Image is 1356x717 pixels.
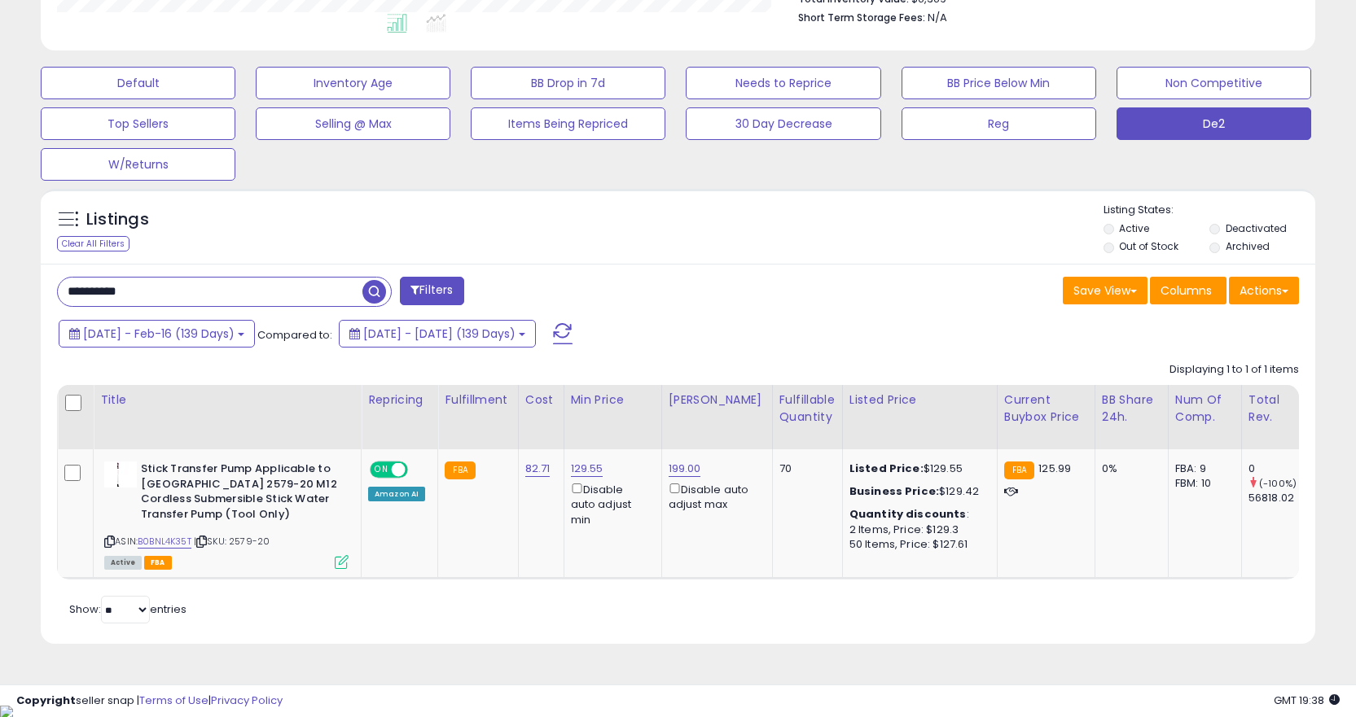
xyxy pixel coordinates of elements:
[1226,221,1287,235] label: Deactivated
[1175,476,1229,491] div: FBM: 10
[1119,239,1178,253] label: Out of Stock
[400,277,463,305] button: Filters
[1063,277,1148,304] button: Save View
[445,461,475,479] small: FBA
[100,391,354,409] div: Title
[571,391,655,409] div: Min Price
[1259,477,1297,490] small: (-100%)
[1274,693,1340,708] span: 2025-09-12 19:38 GMT
[1038,461,1071,476] span: 125.99
[1102,461,1156,476] div: 0%
[471,107,665,140] button: Items Being Repriced
[445,391,511,409] div: Fulfillment
[1104,203,1315,218] p: Listing States:
[1004,391,1088,426] div: Current Buybox Price
[849,483,939,499] b: Business Price:
[849,461,985,476] div: $129.55
[849,506,967,522] b: Quantity discounts
[669,480,760,512] div: Disable auto adjust max
[525,461,551,477] a: 82.71
[571,480,649,527] div: Disable auto adjust min
[525,391,557,409] div: Cost
[1117,67,1311,99] button: Non Competitive
[141,461,339,526] b: Stick Transfer Pump Applicable to [GEOGRAPHIC_DATA] 2579-20 M12 Cordless Submersible Stick Water ...
[571,461,603,477] a: 129.55
[1102,391,1161,426] div: BB Share 24h.
[902,67,1096,99] button: BB Price Below Min
[1150,277,1227,304] button: Columns
[211,693,283,708] a: Privacy Policy
[339,320,536,348] button: [DATE] - [DATE] (139 Days)
[849,522,985,537] div: 2 Items, Price: $129.3
[849,484,985,499] div: $129.42
[16,693,76,708] strong: Copyright
[57,236,129,251] div: Clear All Filters
[41,107,235,140] button: Top Sellers
[1226,239,1270,253] label: Archived
[368,487,425,501] div: Amazon AI
[368,391,431,409] div: Repricing
[69,601,187,617] span: Show: entries
[1169,362,1299,378] div: Displaying 1 to 1 of 1 items
[363,326,516,342] span: [DATE] - [DATE] (139 Days)
[686,107,880,140] button: 30 Day Decrease
[1175,391,1235,426] div: Num of Comp.
[1248,461,1314,476] div: 0
[1248,491,1314,505] div: 56818.02
[256,107,450,140] button: Selling @ Max
[902,107,1096,140] button: Reg
[1175,461,1229,476] div: FBA: 9
[849,461,924,476] b: Listed Price:
[1248,391,1308,426] div: Total Rev.
[139,693,208,708] a: Terms of Use
[59,320,255,348] button: [DATE] - Feb-16 (139 Days)
[138,535,191,549] a: B0BNL4K35T
[928,10,947,25] span: N/A
[406,463,432,477] span: OFF
[86,208,149,231] h5: Listings
[257,327,332,343] span: Compared to:
[256,67,450,99] button: Inventory Age
[686,67,880,99] button: Needs to Reprice
[849,507,985,522] div: :
[104,556,142,570] span: All listings currently available for purchase on Amazon
[83,326,235,342] span: [DATE] - Feb-16 (139 Days)
[1229,277,1299,304] button: Actions
[798,11,925,24] b: Short Term Storage Fees:
[41,148,235,181] button: W/Returns
[779,391,836,426] div: Fulfillable Quantity
[471,67,665,99] button: BB Drop in 7d
[104,461,349,567] div: ASIN:
[16,693,283,709] div: seller snap | |
[1004,461,1034,479] small: FBA
[779,461,830,476] div: 70
[1161,282,1212,299] span: Columns
[104,461,137,487] img: 11dCXJQXDTL._SL40_.jpg
[1117,107,1311,140] button: De2
[849,391,990,409] div: Listed Price
[1119,221,1149,235] label: Active
[849,537,985,552] div: 50 Items, Price: $127.61
[371,463,392,477] span: ON
[194,535,270,548] span: | SKU: 2579-20
[669,461,701,477] a: 199.00
[41,67,235,99] button: Default
[669,391,766,409] div: [PERSON_NAME]
[144,556,172,570] span: FBA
